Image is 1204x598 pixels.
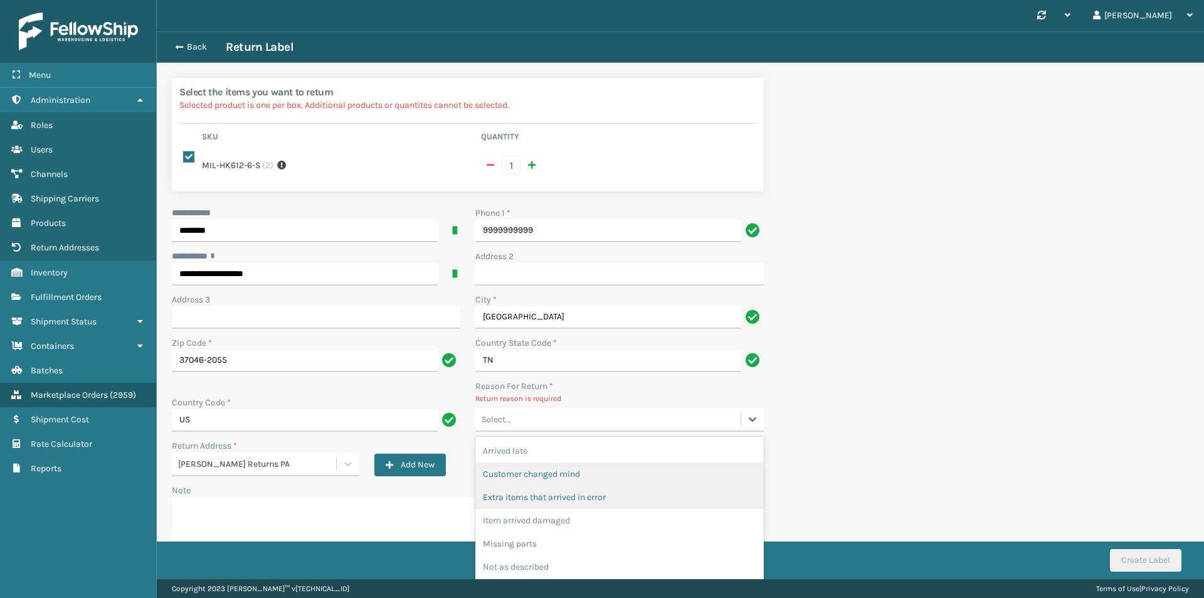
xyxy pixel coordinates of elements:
[1096,584,1139,593] a: Terms of Use
[172,485,191,496] label: Note
[179,99,756,112] p: Selected product is one per box. Additional products or quantites cannot be selected.
[1141,584,1189,593] a: Privacy Policy
[31,316,97,327] span: Shipment Status
[477,131,756,146] th: Quantity
[31,439,92,449] span: Rate Calculator
[31,292,102,302] span: Fulfillment Orders
[475,206,510,220] label: Phone 1
[172,293,210,306] label: Address 3
[31,144,53,155] span: Users
[475,380,553,393] label: Reason For Return
[31,365,63,376] span: Batches
[475,509,764,532] div: Item arrived damaged
[19,13,138,50] img: logo
[202,159,260,172] label: MIL-HK612-6-S
[110,390,136,400] span: ( 2959 )
[475,393,764,404] p: Return reason is required
[31,414,89,425] span: Shipment Cost
[475,532,764,555] div: Missing parts
[31,120,53,131] span: Roles
[29,70,51,80] span: Menu
[172,336,212,350] label: Zip Code
[475,439,764,462] div: Arrived late
[172,396,231,409] label: Country Code
[226,40,293,55] h3: Return Label
[179,85,756,99] h2: Select the items you want to return
[31,95,90,105] span: Administration
[1110,549,1181,572] button: Create Label
[475,336,557,350] label: Country State Code
[31,218,66,228] span: Products
[475,250,514,263] label: Address 2
[172,439,237,452] label: Return Address
[31,242,99,253] span: Return Addresses
[374,454,446,476] button: Add New
[31,267,68,278] span: Inventory
[31,169,68,179] span: Channels
[31,193,99,204] span: Shipping Carriers
[172,579,349,598] p: Copyright 2023 [PERSON_NAME]™ v [TECHNICAL_ID]
[31,390,108,400] span: Marketplace Orders
[31,463,61,474] span: Reports
[475,486,764,509] div: Extra items that arrived in error
[475,555,764,579] div: Not as described
[482,413,511,426] div: Select...
[178,457,337,471] div: [PERSON_NAME] Returns PA
[168,41,226,53] button: Back
[475,462,764,486] div: Customer changed mind
[31,341,74,351] span: Containers
[475,293,497,306] label: City
[1096,579,1189,598] div: |
[198,131,477,146] th: Sku
[262,159,273,172] span: ( 2 )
